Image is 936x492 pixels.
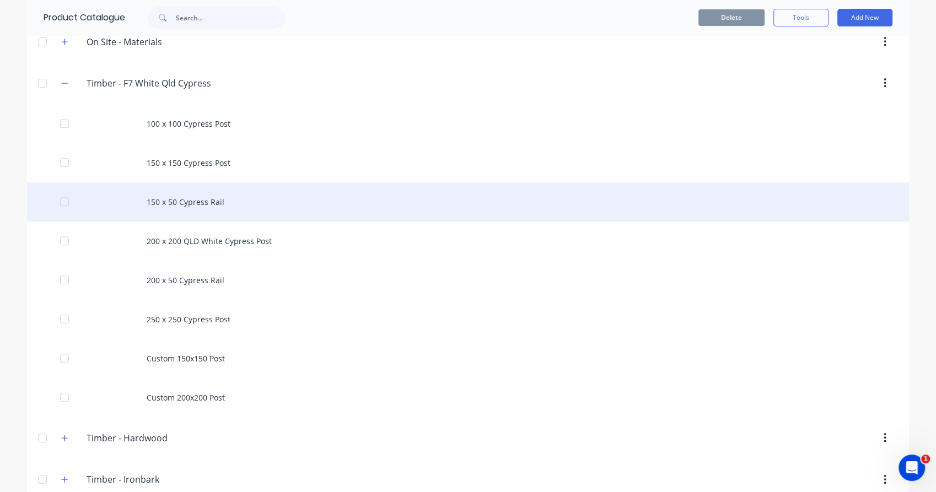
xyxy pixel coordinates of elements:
input: Enter category name [87,431,217,445]
div: 150 x 50 Cypress Rail [27,182,909,221]
div: Custom 150x150 Post [27,339,909,378]
input: Search... [176,7,285,29]
div: 150 x 150 Cypress Post [27,143,909,182]
span: 1 [921,455,930,463]
input: Enter category name [87,77,217,90]
div: 200 x 50 Cypress Rail [27,261,909,300]
button: Add New [837,9,892,26]
input: Enter category name [87,35,217,48]
div: 200 x 200 QLD White Cypress Post [27,221,909,261]
button: Delete [698,9,765,26]
iframe: Intercom live chat [899,455,925,481]
div: 250 x 250 Cypress Post [27,300,909,339]
div: 100 x 100 Cypress Post [27,104,909,143]
div: Custom 200x200 Post [27,378,909,417]
input: Enter category name [87,473,217,486]
button: Tools [773,9,829,26]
